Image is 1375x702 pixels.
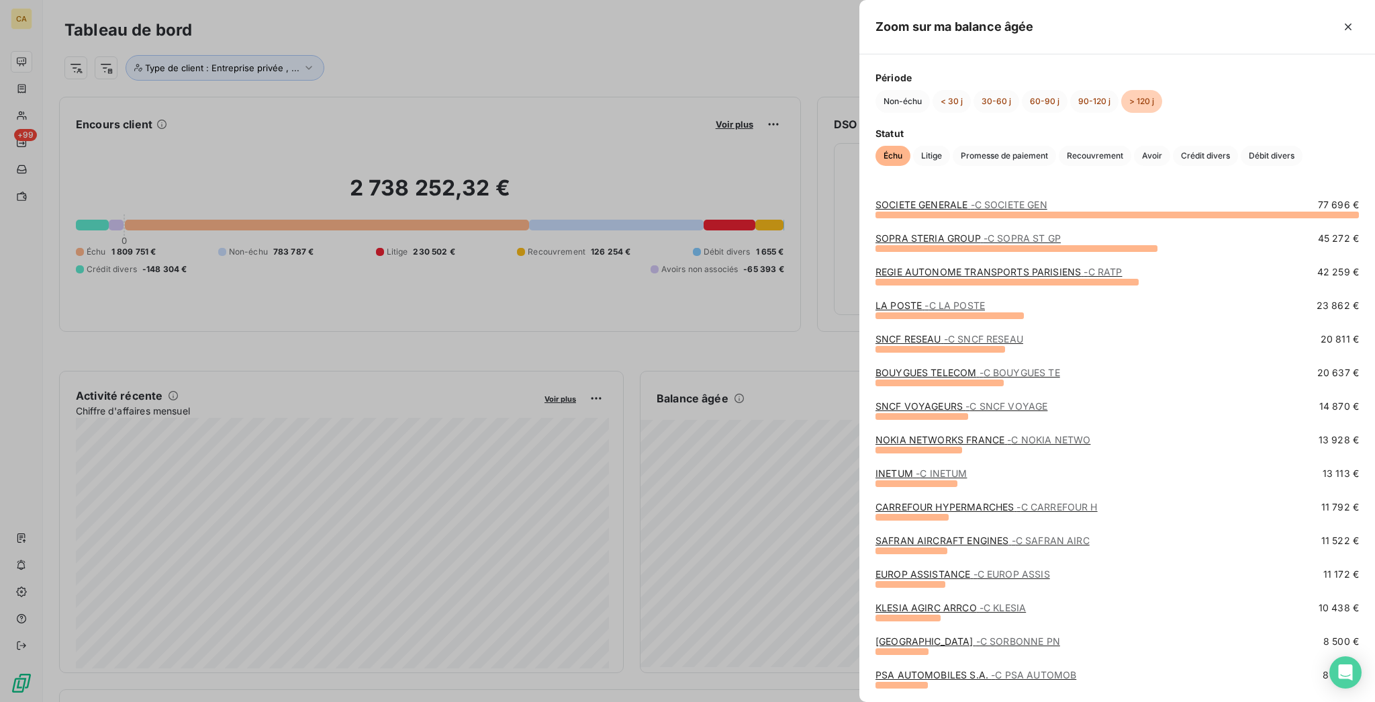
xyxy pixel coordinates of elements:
[976,635,1060,647] span: - C SORBONNE PN
[916,468,967,479] span: - C INETUM
[1318,198,1359,212] span: 77 696 €
[875,400,1047,412] a: SNCF VOYAGEURS
[875,568,1050,580] a: EUROP ASSISTANCE
[875,635,1060,647] a: [GEOGRAPHIC_DATA]
[980,602,1026,613] span: - C KLESIA
[1317,366,1359,380] span: 20 637 €
[1318,232,1359,245] span: 45 272 €
[875,17,1034,36] h5: Zoom sur ma balance âgée
[1323,467,1359,480] span: 13 113 €
[1134,146,1170,166] button: Avoir
[1059,146,1131,166] button: Recouvrement
[1321,333,1359,346] span: 20 811 €
[875,300,985,311] a: LA POSTE
[1016,501,1097,513] span: - C CARREFOUR H
[980,367,1060,378] span: - C BOUYGUES TE
[1323,568,1359,581] span: 11 172 €
[875,501,1098,513] a: CARREFOUR HYPERMARCHES
[1022,90,1068,113] button: 60-90 j
[974,90,1019,113] button: 30-60 j
[1007,434,1090,445] span: - C NOKIA NETWO
[924,300,985,311] span: - C LA POSTE
[875,468,967,479] a: INETUM
[1317,265,1359,279] span: 42 259 €
[974,568,1050,580] span: - C EUROP ASSIS
[1317,299,1359,312] span: 23 862 €
[875,266,1122,277] a: REGIE AUTONOME TRANSPORTS PARISIENS
[944,333,1023,345] span: - C SNCF RESEAU
[1070,90,1119,113] button: 90-120 j
[991,669,1076,681] span: - C PSA AUTOMOB
[875,669,1076,681] a: PSA AUTOMOBILES S.A.
[1084,266,1122,277] span: - C RATP
[1319,601,1359,615] span: 10 438 €
[965,400,1047,412] span: - C SNCF VOYAGE
[1319,400,1359,413] span: 14 870 €
[875,146,910,166] button: Échu
[875,71,1359,85] span: Période
[875,602,1026,613] a: KLESIA AGIRC ARRCO
[1319,433,1359,447] span: 13 928 €
[1121,90,1162,113] button: > 120 j
[1323,635,1359,648] span: 8 500 €
[875,126,1359,140] span: Statut
[953,146,1056,166] button: Promesse de paiement
[875,535,1090,546] a: SAFRAN AIRCRAFT ENGINES
[1173,146,1238,166] button: Crédit divers
[913,146,950,166] button: Litige
[875,199,1047,210] a: SOCIETE GENERALE
[933,90,971,113] button: < 30 j
[1321,500,1359,514] span: 11 792 €
[1241,146,1302,166] button: Débit divers
[875,367,1060,378] a: BOUYGUES TELECOM
[971,199,1047,210] span: - C SOCIETE GEN
[875,90,930,113] button: Non-échu
[1321,534,1359,547] span: 11 522 €
[1329,656,1362,689] div: Open Intercom Messenger
[1323,668,1359,682] span: 8 446 €
[875,232,1061,244] a: SOPRA STERIA GROUP
[875,333,1023,345] a: SNCF RESEAU
[1012,535,1090,546] span: - C SAFRAN AIRC
[984,232,1061,244] span: - C SOPRA ST GP
[875,434,1090,445] a: NOKIA NETWORKS FRANCE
